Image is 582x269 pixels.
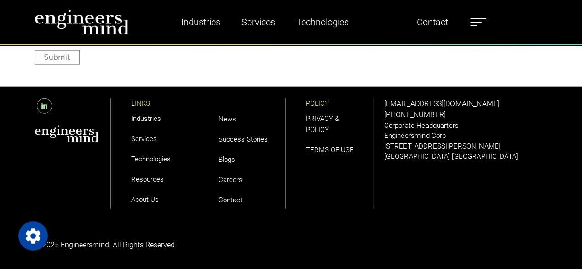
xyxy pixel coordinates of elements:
[306,114,339,134] a: PRIVACY & POLICY
[219,135,268,143] a: Success Stories
[219,155,235,164] a: Blogs
[293,11,352,33] a: Technologies
[219,115,236,123] a: News
[384,131,548,141] p: Engineersmind Corp
[384,99,499,108] a: [EMAIL_ADDRESS][DOMAIN_NAME]
[35,9,129,35] img: logo
[131,135,157,143] a: Services
[131,195,159,204] a: About Us
[35,125,99,143] img: aws
[384,141,548,152] p: [STREET_ADDRESS][PERSON_NAME]
[384,110,446,119] a: [PHONE_NUMBER]
[131,98,198,109] p: LINKS
[384,120,548,131] p: Corporate Headquarters
[35,50,80,64] button: Submit
[35,102,54,110] a: LinkedIn
[219,176,242,184] a: Careers
[306,146,354,154] a: TERMS OF USE
[131,175,164,183] a: Resources
[306,98,373,109] p: POLICY
[384,151,548,162] p: [GEOGRAPHIC_DATA] [GEOGRAPHIC_DATA]
[131,155,171,163] a: Technologies
[219,196,242,204] a: Contact
[238,11,279,33] a: Services
[131,114,161,123] a: Industries
[413,11,452,33] a: Contact
[178,11,224,33] a: Industries
[35,240,286,251] p: © 2025 Engineersmind. All Rights Reserved.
